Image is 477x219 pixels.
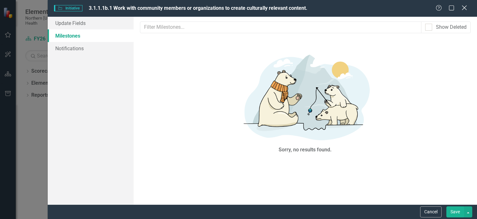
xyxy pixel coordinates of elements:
[48,29,134,42] a: Milestones
[436,24,467,31] div: Show Deleted
[420,206,442,217] button: Cancel
[279,146,332,154] div: Sorry, no results found.
[140,21,421,33] input: Filter Milestones...
[210,48,400,145] img: No results found
[89,5,307,11] span: 3.1.1.1b.1 Work with community members or organizations to create culturally relevant content.
[54,5,82,11] span: Initiative
[48,17,134,29] a: Update Fields
[48,42,134,55] a: Notifications
[446,206,464,217] button: Save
